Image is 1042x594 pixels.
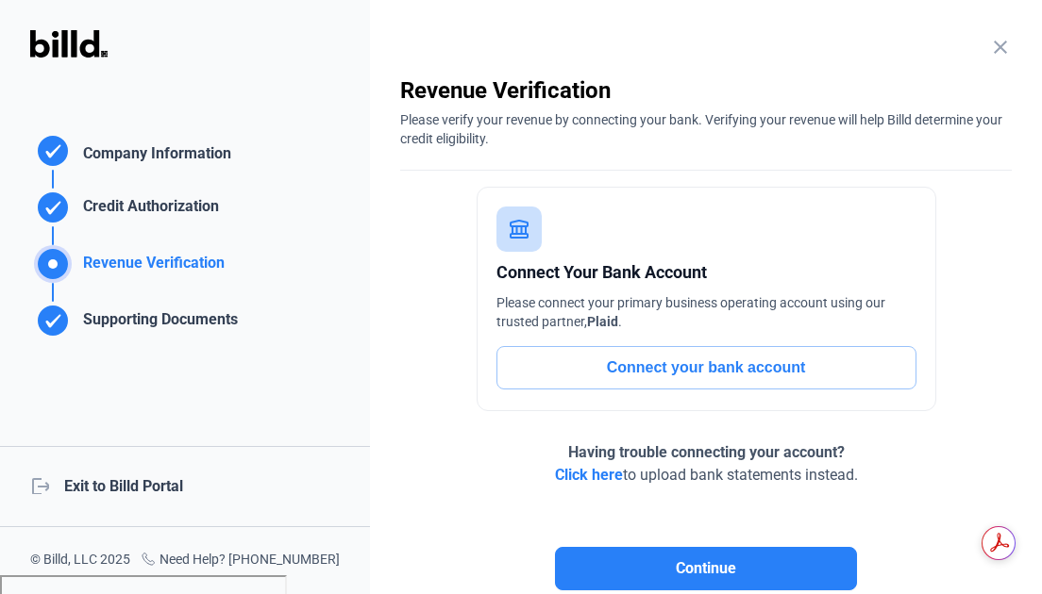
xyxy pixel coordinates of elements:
[30,30,108,58] img: Billd Logo
[555,441,858,487] div: to upload bank statements instead.
[496,346,916,389] button: Connect your bank account
[400,75,1012,106] div: Revenue Verification
[76,308,238,339] div: Supporting Documents
[568,443,845,461] span: Having trouble connecting your account?
[555,547,857,590] button: Continue
[676,557,736,580] span: Continue
[141,550,340,571] div: Need Help? [PHONE_NUMBER]
[30,550,130,571] div: © Billd, LLC 2025
[587,314,618,329] span: Plaid
[76,142,231,170] div: Company Information
[989,36,1012,58] mat-icon: close
[76,252,225,283] div: Revenue Verification
[555,466,623,484] span: Click here
[400,106,1012,148] div: Please verify your revenue by connecting your bank. Verifying your revenue will help Billd determ...
[30,475,49,494] mat-icon: logout
[496,293,916,331] div: Please connect your primary business operating account using our trusted partner, .
[496,259,916,286] div: Connect Your Bank Account
[76,195,219,226] div: Credit Authorization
